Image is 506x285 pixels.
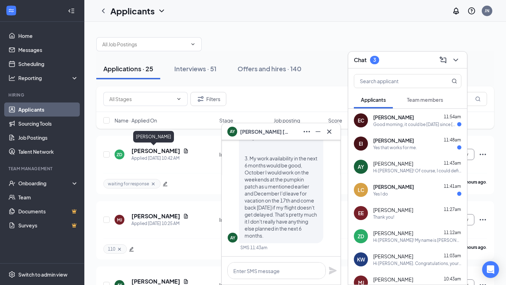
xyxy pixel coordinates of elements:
[183,279,189,284] svg: Document
[452,7,460,15] svg: Notifications
[8,271,15,278] svg: Settings
[475,96,481,102] svg: MagnifyingGlass
[407,97,443,103] span: Team members
[373,230,413,237] span: [PERSON_NAME]
[444,253,461,258] span: 11:03am
[8,180,15,187] svg: UserCheck
[444,114,461,119] span: 11:54am
[108,246,115,252] span: 110
[18,180,72,187] div: Onboarding
[373,168,461,174] div: Hi [PERSON_NAME]! Of course, I could definitely answer these! 1. My name is [PERSON_NAME], I'm cu...
[329,266,337,275] svg: Plane
[183,148,189,154] svg: Document
[373,183,414,190] span: [PERSON_NAME]
[240,245,267,251] div: SMS 11:43am
[373,57,376,63] div: 3
[467,7,476,15] svg: QuestionInfo
[361,97,386,103] span: Applicants
[373,191,388,197] div: Yes I do
[18,74,79,81] div: Reporting
[373,206,413,213] span: [PERSON_NAME]
[18,204,78,218] a: DocumentsCrown
[373,260,461,266] div: Hi [PERSON_NAME]. Congratulations, your meeting with [DEMOGRAPHIC_DATA]-fil-A for Daytime Front o...
[444,276,461,281] span: 10:43am
[99,7,108,15] svg: ChevronLeft
[102,40,187,48] input: All Job Postings
[117,217,122,223] div: MJ
[131,220,189,227] div: Applied [DATE] 10:25 AM
[115,117,157,124] span: Name · Applied On
[8,7,15,14] svg: WorkstreamLogo
[373,145,417,151] div: Yes that works for me.
[452,56,460,64] svg: ChevronDown
[109,95,173,103] input: All Stages
[325,127,333,136] svg: Cross
[479,216,487,224] svg: Ellipses
[131,155,189,162] div: Applied [DATE] 10:42 AM
[463,245,486,250] b: 4 hours ago
[174,64,216,73] div: Interviews · 51
[103,64,153,73] div: Applications · 25
[183,213,189,219] svg: Document
[463,179,486,185] b: 3 hours ago
[131,212,180,220] h5: [PERSON_NAME]
[358,163,364,170] div: AY
[219,117,233,124] span: Stage
[354,56,366,64] h3: Chat
[358,117,364,124] div: EC
[450,54,461,66] button: ChevronDown
[18,117,78,131] a: Sourcing Tools
[18,145,78,159] a: Talent Network
[482,261,499,278] div: Open Intercom Messenger
[18,218,78,232] a: SurveysCrown
[479,150,487,159] svg: Ellipses
[437,54,449,66] button: ComposeMessage
[373,114,414,121] span: [PERSON_NAME]
[444,160,461,166] span: 11:43am
[373,214,394,220] div: Thank you!
[110,5,155,17] h1: Applicants
[373,276,413,283] span: [PERSON_NAME]
[354,74,437,88] input: Search applicant
[238,64,301,73] div: Offers and hires · 140
[196,95,205,103] svg: Filter
[357,256,365,263] div: KW
[373,237,461,243] div: Hi [PERSON_NAME]! My name is [PERSON_NAME] and I am the HR Director at [DEMOGRAPHIC_DATA]-fil-A. ...
[358,233,364,240] div: ZD
[373,253,413,260] span: [PERSON_NAME]
[274,117,300,124] span: Job posting
[358,186,364,193] div: LC
[18,29,78,43] a: Home
[18,57,78,71] a: Scheduling
[312,126,324,137] button: Minimize
[117,152,122,158] div: ZD
[8,166,77,172] div: Team Management
[328,117,342,124] span: Score
[324,126,335,137] button: Cross
[18,271,67,278] div: Switch to admin view
[452,78,457,84] svg: MagnifyingGlass
[8,74,15,81] svg: Analysis
[8,92,77,98] div: Hiring
[133,131,174,142] div: [PERSON_NAME]
[150,181,156,187] svg: Cross
[18,102,78,117] a: Applicants
[219,151,270,158] div: In Review
[18,131,78,145] a: Job Postings
[314,127,322,136] svg: Minimize
[190,92,226,106] button: Filter Filters
[176,96,182,102] svg: ChevronDown
[485,8,489,14] div: JN
[444,137,461,142] span: 11:48am
[230,235,235,241] div: AY
[117,246,122,252] svg: Cross
[358,210,364,217] div: EE
[444,184,461,189] span: 11:41am
[108,181,149,187] span: waiting for response
[68,7,75,14] svg: Collapse
[240,128,289,135] span: [PERSON_NAME] [PERSON_NAME]
[131,147,180,155] h5: [PERSON_NAME]
[219,216,270,223] div: In Review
